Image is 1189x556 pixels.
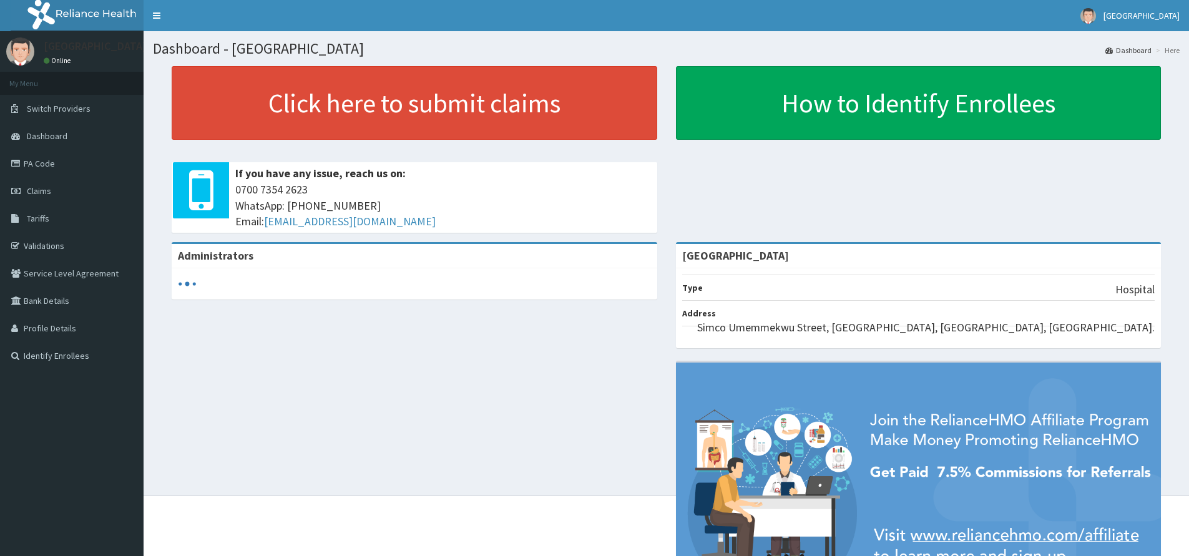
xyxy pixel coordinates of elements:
[178,275,197,293] svg: audio-loading
[6,37,34,66] img: User Image
[178,248,253,263] b: Administrators
[697,319,1155,336] p: Simco Umemmekwu Street, [GEOGRAPHIC_DATA], [GEOGRAPHIC_DATA], [GEOGRAPHIC_DATA].
[172,66,657,140] a: Click here to submit claims
[235,166,406,180] b: If you have any issue, reach us on:
[27,103,91,114] span: Switch Providers
[1080,8,1096,24] img: User Image
[682,282,703,293] b: Type
[1105,45,1152,56] a: Dashboard
[27,130,67,142] span: Dashboard
[153,41,1180,57] h1: Dashboard - [GEOGRAPHIC_DATA]
[27,213,49,224] span: Tariffs
[1115,281,1155,298] p: Hospital
[44,41,147,52] p: [GEOGRAPHIC_DATA]
[682,248,789,263] strong: [GEOGRAPHIC_DATA]
[682,308,716,319] b: Address
[264,214,436,228] a: [EMAIL_ADDRESS][DOMAIN_NAME]
[44,56,74,65] a: Online
[1103,10,1180,21] span: [GEOGRAPHIC_DATA]
[27,185,51,197] span: Claims
[235,182,651,230] span: 0700 7354 2623 WhatsApp: [PHONE_NUMBER] Email:
[676,66,1162,140] a: How to Identify Enrollees
[1153,45,1180,56] li: Here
